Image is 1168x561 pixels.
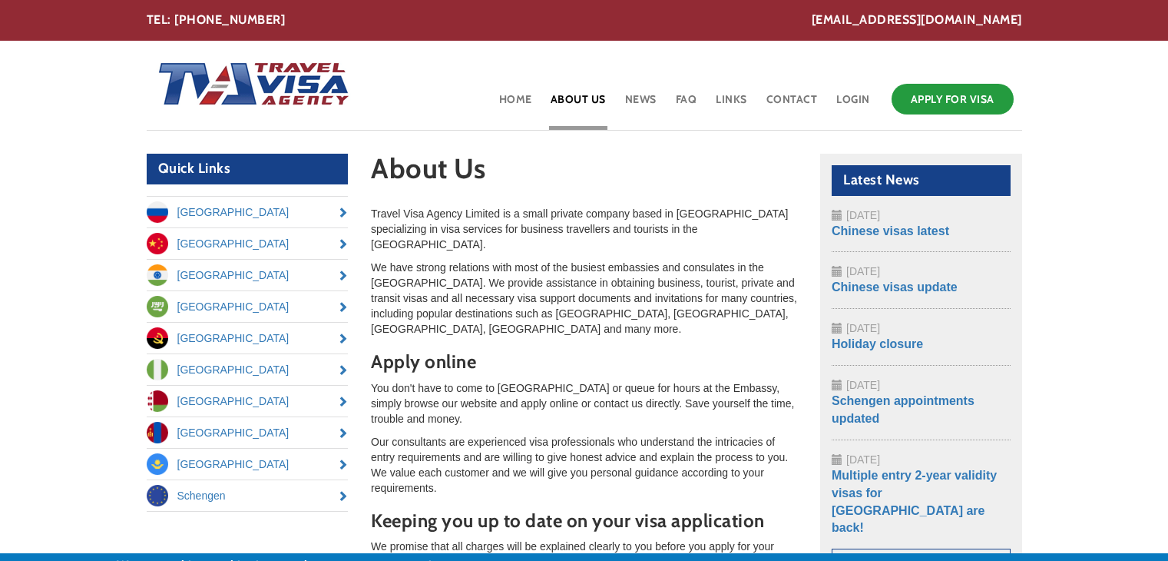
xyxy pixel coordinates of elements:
a: FAQ [674,80,699,130]
a: Chinese visas latest [832,224,949,237]
a: [GEOGRAPHIC_DATA] [147,354,349,385]
span: [DATE] [846,453,880,466]
h1: About Us [371,154,797,191]
a: [GEOGRAPHIC_DATA] [147,386,349,417]
a: [GEOGRAPHIC_DATA] [147,449,349,480]
a: Chinese visas update [832,280,958,294]
a: News [624,80,658,130]
p: We have strong relations with most of the busiest embassies and consulates in the [GEOGRAPHIC_DAT... [371,260,797,337]
span: [DATE] [846,209,880,221]
a: [GEOGRAPHIC_DATA] [147,291,349,322]
a: Schengen [147,480,349,511]
a: Contact [765,80,819,130]
a: Schengen appointments updated [832,394,974,425]
a: Login [835,80,872,130]
h3: Keeping you up to date on your visa application [371,511,797,531]
a: Multiple entry 2-year validity visas for [GEOGRAPHIC_DATA] are back! [832,469,997,535]
p: Our consultants are experienced visa professionals who understand the intricacies of entry requir... [371,434,797,496]
div: TEL: [PHONE_NUMBER] [147,12,1022,29]
h3: Apply online [371,352,797,372]
a: [GEOGRAPHIC_DATA] [147,323,349,354]
a: [EMAIL_ADDRESS][DOMAIN_NAME] [812,12,1022,29]
a: [GEOGRAPHIC_DATA] [147,197,349,227]
a: Home [498,80,534,130]
a: [GEOGRAPHIC_DATA] [147,260,349,290]
a: About Us [549,80,607,130]
span: [DATE] [846,265,880,277]
a: Holiday closure [832,337,923,350]
p: Travel Visa Agency Limited is a small private company based in [GEOGRAPHIC_DATA] specializing in ... [371,206,797,252]
p: You don't have to come to [GEOGRAPHIC_DATA] or queue for hours at the Embassy, simply browse our ... [371,380,797,427]
a: [GEOGRAPHIC_DATA] [147,228,349,259]
img: Home [147,47,351,124]
h2: Latest News [832,165,1011,196]
a: [GEOGRAPHIC_DATA] [147,417,349,448]
span: [DATE] [846,379,880,391]
a: Links [714,80,749,130]
a: Apply for Visa [892,84,1014,115]
span: [DATE] [846,322,880,334]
